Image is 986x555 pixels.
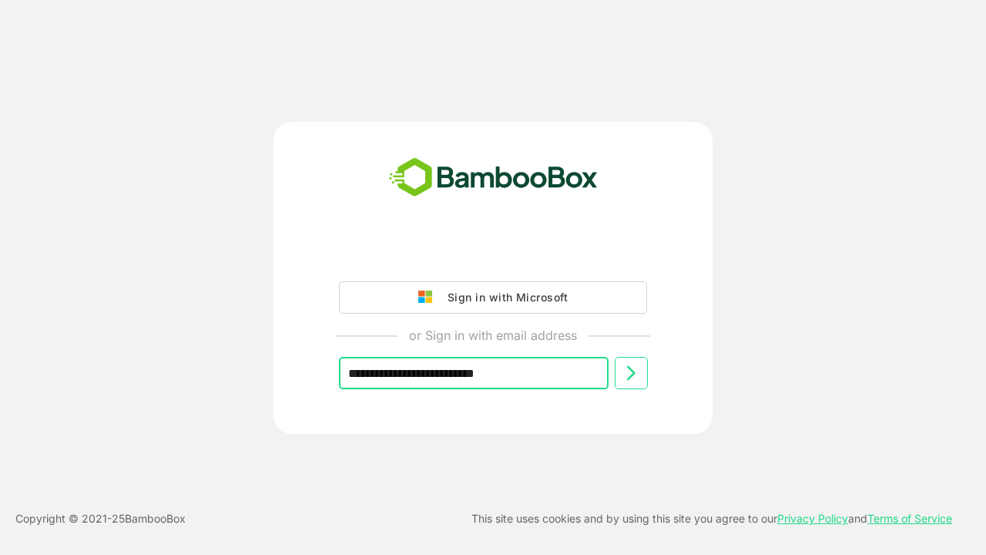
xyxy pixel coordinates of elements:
[15,510,186,528] p: Copyright © 2021- 25 BambooBox
[339,281,647,314] button: Sign in with Microsoft
[471,510,952,528] p: This site uses cookies and by using this site you agree to our and
[777,512,848,525] a: Privacy Policy
[331,238,655,272] iframe: Sign in with Google Button
[409,326,577,345] p: or Sign in with email address
[381,153,606,203] img: bamboobox
[418,291,440,304] img: google
[440,288,568,308] div: Sign in with Microsoft
[867,512,952,525] a: Terms of Service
